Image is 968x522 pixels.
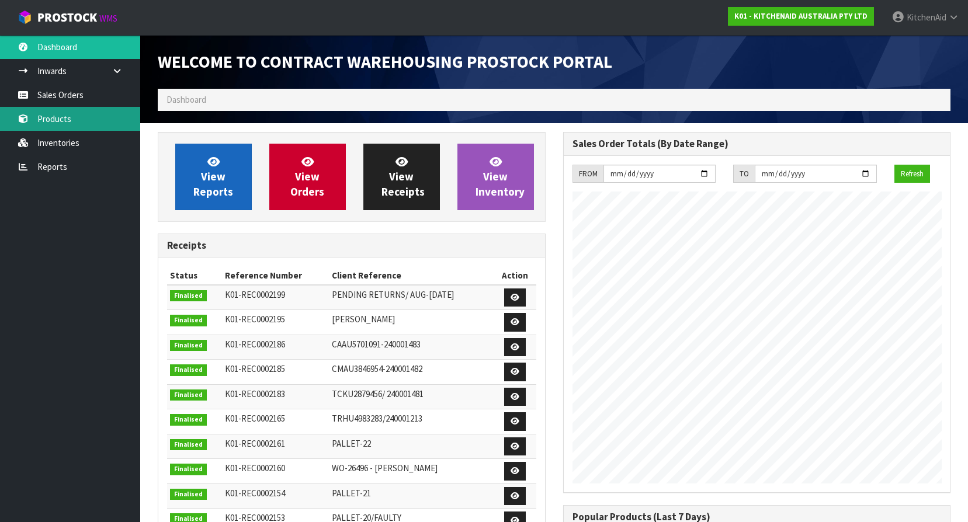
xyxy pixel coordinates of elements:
span: Finalised [170,414,207,426]
strong: K01 - KITCHENAID AUSTRALIA PTY LTD [734,11,868,21]
span: PALLET-21 [332,488,371,499]
span: K01-REC0002165 [225,413,285,424]
a: ViewReceipts [363,144,440,210]
small: WMS [99,13,117,24]
img: cube-alt.png [18,10,32,25]
span: View Reports [193,155,233,199]
span: K01-REC0002154 [225,488,285,499]
span: Finalised [170,364,207,376]
span: K01-REC0002185 [225,363,285,374]
span: Finalised [170,389,207,401]
span: KitchenAid [907,12,946,23]
div: FROM [573,165,603,183]
span: PENDING RETURNS/ AUG-[DATE] [332,289,454,300]
span: K01-REC0002199 [225,289,285,300]
span: Dashboard [166,94,206,105]
span: K01-REC0002161 [225,438,285,449]
span: CMAU3846954-240001482 [332,363,422,374]
a: ViewOrders [269,144,346,210]
span: Finalised [170,464,207,475]
span: WO-26496 - [PERSON_NAME] [332,462,438,474]
th: Action [494,266,536,285]
span: TRHU4983283/240001213 [332,413,422,424]
a: ViewReports [175,144,252,210]
span: Finalised [170,439,207,451]
span: ProStock [37,10,97,25]
button: Refresh [894,165,930,183]
span: [PERSON_NAME] [332,314,395,325]
span: Finalised [170,489,207,500]
span: K01-REC0002183 [225,388,285,399]
h3: Receipts [167,240,536,251]
span: K01-REC0002160 [225,462,285,474]
span: Finalised [170,290,207,302]
span: K01-REC0002186 [225,339,285,350]
a: ViewInventory [457,144,534,210]
h3: Sales Order Totals (By Date Range) [573,138,942,149]
th: Status [167,266,222,285]
span: View Orders [290,155,324,199]
span: PALLET-22 [332,438,371,449]
span: CAAU5701091-240001483 [332,339,421,350]
div: TO [733,165,755,183]
span: Finalised [170,315,207,326]
span: Finalised [170,340,207,352]
span: K01-REC0002195 [225,314,285,325]
span: Welcome to Contract Warehousing ProStock Portal [158,51,612,72]
span: View Inventory [476,155,525,199]
th: Client Reference [329,266,494,285]
span: View Receipts [381,155,425,199]
span: TCKU2879456/ 240001481 [332,388,424,399]
th: Reference Number [222,266,329,285]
